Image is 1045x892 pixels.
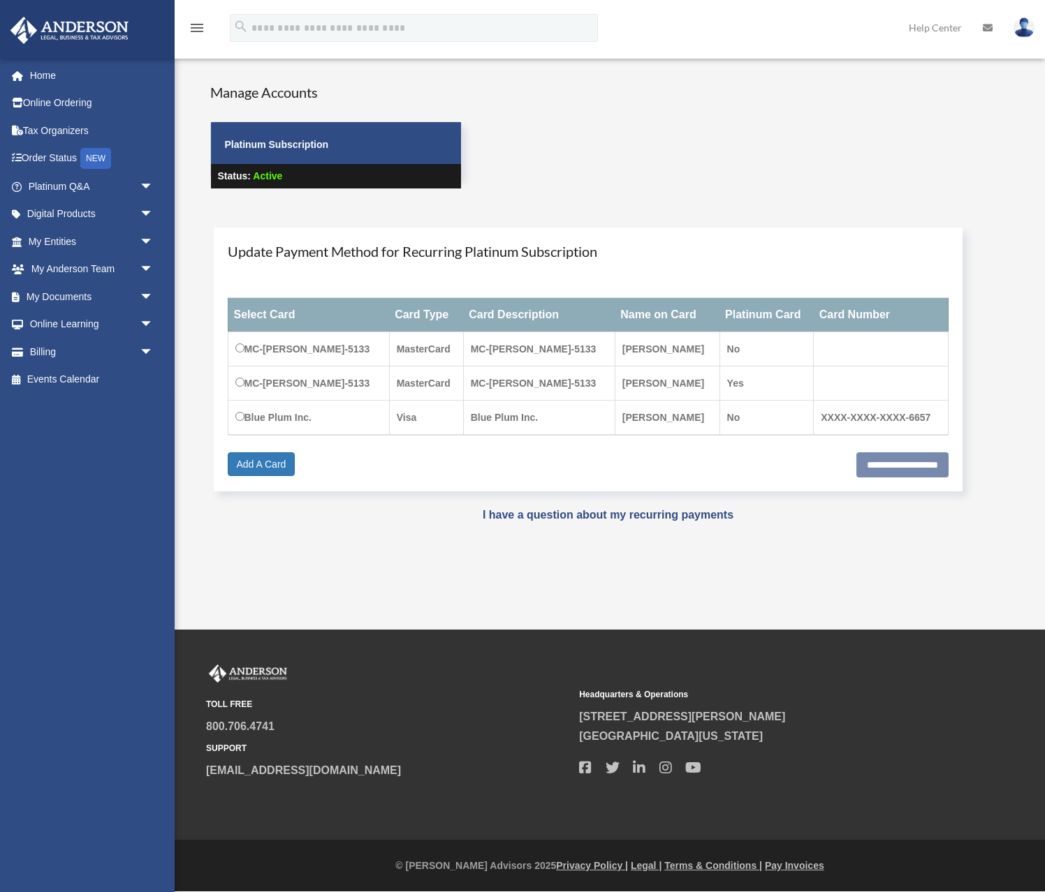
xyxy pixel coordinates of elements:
td: [PERSON_NAME] [615,401,719,436]
td: MasterCard [389,366,463,401]
a: Order StatusNEW [10,144,175,173]
a: Privacy Policy | [556,860,628,871]
td: MC-[PERSON_NAME]-5133 [463,366,615,401]
span: arrow_drop_down [140,255,168,284]
td: [PERSON_NAME] [615,332,719,366]
a: Tax Organizers [10,117,175,144]
h4: Manage Accounts [210,82,462,102]
span: arrow_drop_down [140,172,168,201]
small: TOLL FREE [206,697,569,712]
span: Active [253,170,282,181]
img: User Pic [1014,17,1035,38]
i: menu [189,20,205,36]
small: SUPPORT [206,741,569,756]
td: MC-[PERSON_NAME]-5133 [228,366,389,401]
th: Card Number [814,298,949,332]
a: 800.706.4741 [206,720,275,732]
span: arrow_drop_down [140,311,168,339]
th: Select Card [228,298,389,332]
a: Online Learningarrow_drop_down [10,311,175,339]
a: menu [189,24,205,36]
a: Add A Card [228,452,295,476]
a: [STREET_ADDRESS][PERSON_NAME] [579,711,785,722]
h4: Update Payment Method for Recurring Platinum Subscription [228,241,949,261]
th: Card Description [463,298,615,332]
a: Events Calendar [10,366,175,394]
td: Blue Plum Inc. [463,401,615,436]
a: Digital Productsarrow_drop_down [10,200,175,228]
a: [GEOGRAPHIC_DATA][US_STATE] [579,730,763,742]
td: MC-[PERSON_NAME]-5133 [228,332,389,366]
span: arrow_drop_down [140,338,168,366]
a: Legal | [631,860,662,871]
span: arrow_drop_down [140,228,168,256]
td: MasterCard [389,332,463,366]
td: MC-[PERSON_NAME]-5133 [463,332,615,366]
a: My Anderson Teamarrow_drop_down [10,255,175,283]
a: My Documentsarrow_drop_down [10,283,175,311]
a: Billingarrow_drop_down [10,338,175,366]
td: No [719,401,814,436]
td: Blue Plum Inc. [228,401,389,436]
td: No [719,332,814,366]
img: Anderson Advisors Platinum Portal [6,17,133,44]
strong: Status: [218,170,251,181]
td: [PERSON_NAME] [615,366,719,401]
i: search [233,19,249,34]
a: Online Ordering [10,89,175,117]
span: arrow_drop_down [140,283,168,311]
img: Anderson Advisors Platinum Portal [206,664,290,683]
a: My Entitiesarrow_drop_down [10,228,175,255]
th: Name on Card [615,298,719,332]
th: Card Type [389,298,463,332]
a: Platinum Q&Aarrow_drop_down [10,172,175,200]
div: © [PERSON_NAME] Advisors 2025 [175,857,1045,875]
a: Home [10,61,175,89]
small: Headquarters & Operations [579,687,942,702]
span: arrow_drop_down [140,200,168,229]
a: I have a question about my recurring payments [483,509,733,521]
td: Visa [389,401,463,436]
a: Terms & Conditions | [664,860,762,871]
strong: Platinum Subscription [225,139,329,150]
td: XXXX-XXXX-XXXX-6657 [814,401,949,436]
div: NEW [80,148,111,169]
td: Yes [719,366,814,401]
th: Platinum Card [719,298,814,332]
a: [EMAIL_ADDRESS][DOMAIN_NAME] [206,764,401,776]
a: Pay Invoices [765,860,824,871]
